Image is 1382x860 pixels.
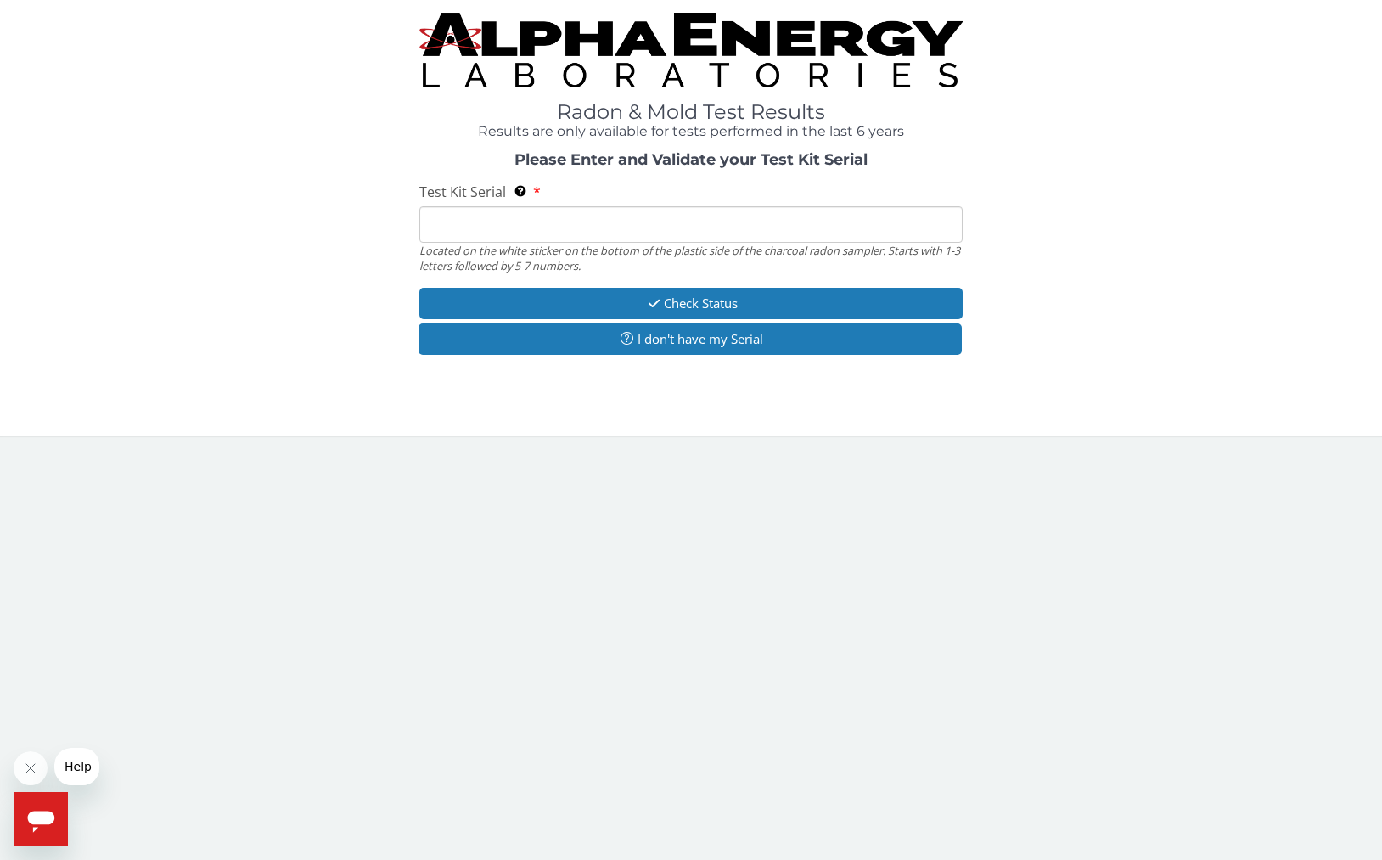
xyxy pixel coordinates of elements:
[14,792,68,846] iframe: Button to launch messaging window
[419,13,962,87] img: TightCrop.jpg
[419,288,962,319] button: Check Status
[419,243,962,274] div: Located on the white sticker on the bottom of the plastic side of the charcoal radon sampler. Sta...
[419,124,962,139] h4: Results are only available for tests performed in the last 6 years
[514,150,868,169] strong: Please Enter and Validate your Test Kit Serial
[419,183,506,201] span: Test Kit Serial
[419,101,962,123] h1: Radon & Mold Test Results
[14,751,48,785] iframe: Close message
[419,323,961,355] button: I don't have my Serial
[54,748,99,785] iframe: Message from company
